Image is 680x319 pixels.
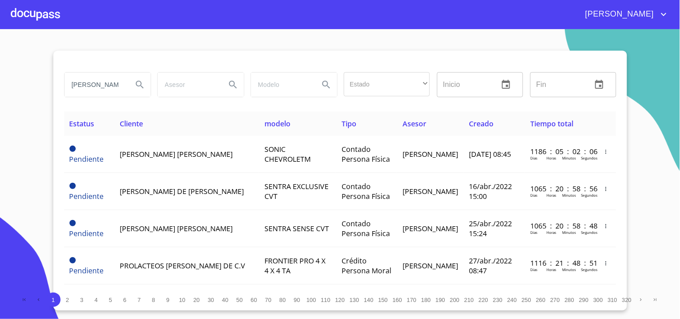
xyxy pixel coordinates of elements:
[530,267,537,272] p: Dias
[347,293,362,307] button: 130
[622,297,632,303] span: 320
[421,297,431,303] span: 180
[562,193,576,198] p: Minutos
[147,293,161,307] button: 8
[69,220,76,226] span: Pendiente
[319,293,333,307] button: 110
[69,146,76,152] span: Pendiente
[218,293,233,307] button: 40
[591,293,606,307] button: 300
[548,293,563,307] button: 270
[403,119,426,129] span: Asesor
[333,293,347,307] button: 120
[166,297,169,303] span: 9
[378,297,388,303] span: 150
[562,267,576,272] p: Minutos
[294,297,300,303] span: 90
[344,72,430,96] div: ​
[546,230,556,235] p: Horas
[462,293,476,307] button: 210
[52,297,55,303] span: 1
[342,119,356,129] span: Tipo
[581,193,598,198] p: Segundos
[419,293,433,307] button: 180
[376,293,390,307] button: 150
[450,297,459,303] span: 200
[476,293,491,307] button: 220
[405,293,419,307] button: 170
[222,297,228,303] span: 40
[222,74,244,95] button: Search
[152,297,155,303] span: 8
[606,293,620,307] button: 310
[69,119,95,129] span: Estatus
[581,267,598,272] p: Segundos
[236,297,243,303] span: 50
[577,293,591,307] button: 290
[123,297,126,303] span: 6
[530,193,537,198] p: Dias
[448,293,462,307] button: 200
[264,256,325,276] span: FRONTIER PRO 4 X 4 X 4 TA
[530,119,573,129] span: Tiempo total
[407,297,416,303] span: 170
[522,297,531,303] span: 250
[393,297,402,303] span: 160
[593,297,603,303] span: 300
[120,261,245,271] span: PROLACTEOS [PERSON_NAME] DE C.V
[279,297,286,303] span: 80
[469,149,511,159] span: [DATE] 08:45
[179,297,185,303] span: 10
[69,154,104,164] span: Pendiente
[190,293,204,307] button: 20
[120,119,143,129] span: Cliente
[193,297,199,303] span: 20
[469,219,512,238] span: 25/abr./2022 15:24
[464,297,474,303] span: 210
[251,73,312,97] input: search
[61,293,75,307] button: 2
[546,155,556,160] p: Horas
[491,293,505,307] button: 230
[69,257,76,263] span: Pendiente
[403,224,458,233] span: [PERSON_NAME]
[534,293,548,307] button: 260
[264,181,329,201] span: SENTRA EXCLUSIVE CVT
[335,297,345,303] span: 120
[321,297,330,303] span: 110
[546,267,556,272] p: Horas
[530,184,591,194] p: 1065 : 20 : 58 : 56
[403,149,458,159] span: [PERSON_NAME]
[579,297,589,303] span: 290
[233,293,247,307] button: 50
[350,297,359,303] span: 130
[46,293,61,307] button: 1
[276,293,290,307] button: 80
[265,297,271,303] span: 70
[109,297,112,303] span: 5
[608,297,617,303] span: 310
[69,191,104,201] span: Pendiente
[129,74,151,95] button: Search
[546,193,556,198] p: Horas
[161,293,175,307] button: 9
[403,186,458,196] span: [PERSON_NAME]
[469,119,494,129] span: Creado
[120,149,233,159] span: [PERSON_NAME] [PERSON_NAME]
[264,119,290,129] span: modelo
[579,7,658,22] span: [PERSON_NAME]
[579,7,669,22] button: account of current user
[158,73,219,97] input: search
[89,293,104,307] button: 4
[620,293,634,307] button: 320
[307,297,316,303] span: 100
[364,297,373,303] span: 140
[69,183,76,189] span: Pendiente
[104,293,118,307] button: 5
[520,293,534,307] button: 250
[342,181,390,201] span: Contado Persona Física
[530,230,537,235] p: Dias
[138,297,141,303] span: 7
[69,228,104,238] span: Pendiente
[66,297,69,303] span: 2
